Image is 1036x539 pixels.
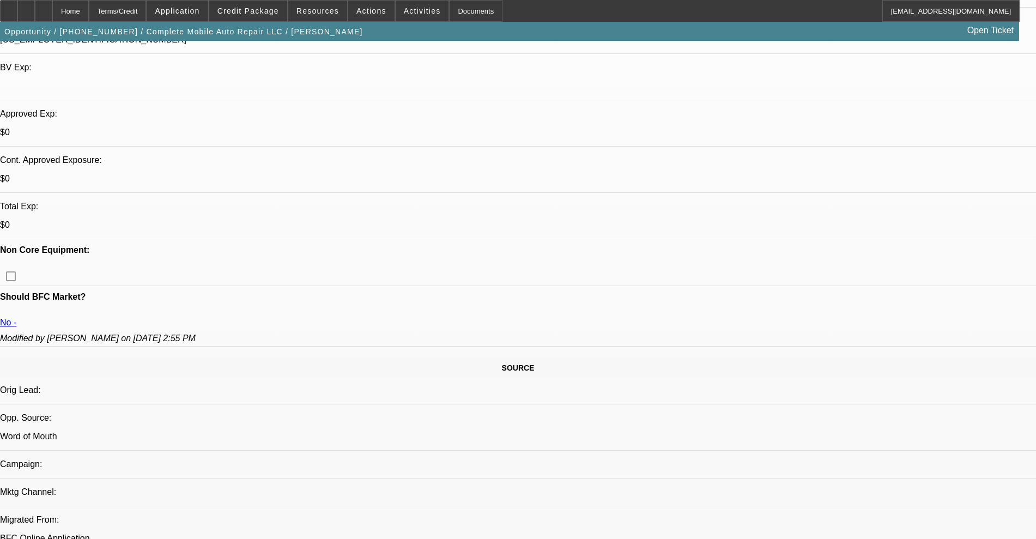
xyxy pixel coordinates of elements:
[502,364,535,372] span: SOURCE
[155,7,199,15] span: Application
[296,7,339,15] span: Resources
[404,7,441,15] span: Activities
[356,7,386,15] span: Actions
[963,21,1018,40] a: Open Ticket
[217,7,279,15] span: Credit Package
[4,27,363,36] span: Opportunity / [PHONE_NUMBER] / Complete Mobile Auto Repair LLC / [PERSON_NAME]
[147,1,208,21] button: Application
[209,1,287,21] button: Credit Package
[288,1,347,21] button: Resources
[396,1,449,21] button: Activities
[348,1,395,21] button: Actions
